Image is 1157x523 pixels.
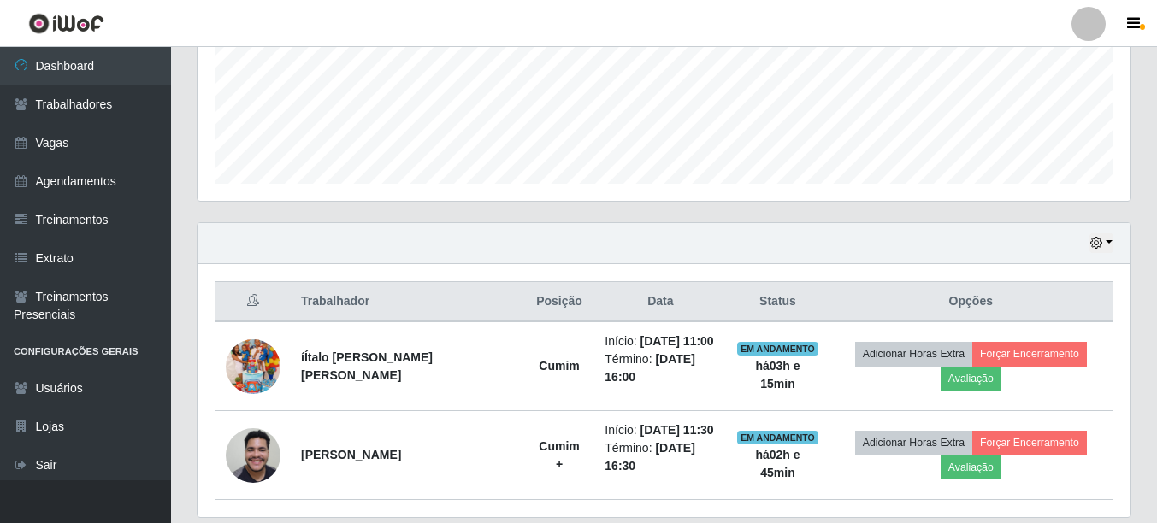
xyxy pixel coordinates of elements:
time: [DATE] 11:00 [640,334,714,348]
button: Avaliação [941,455,1001,479]
strong: [PERSON_NAME] [301,448,401,461]
th: Opções [829,282,1113,322]
button: Forçar Encerramento [972,342,1087,366]
strong: íÍtalo [PERSON_NAME] [PERSON_NAME] [301,350,433,382]
span: EM ANDAMENTO [737,342,818,356]
img: CoreUI Logo [28,13,104,34]
button: Adicionar Horas Extra [855,342,972,366]
img: 1747062171782.jpeg [226,318,280,415]
li: Término: [605,439,716,475]
strong: Cumim + [539,439,579,471]
img: 1750720776565.jpeg [226,419,280,491]
th: Data [594,282,726,322]
th: Posição [524,282,595,322]
th: Trabalhador [291,282,524,322]
span: EM ANDAMENTO [737,431,818,444]
button: Avaliação [941,367,1001,391]
strong: Cumim [539,359,579,373]
time: [DATE] 11:30 [640,423,714,437]
li: Início: [605,421,716,439]
button: Adicionar Horas Extra [855,431,972,455]
button: Forçar Encerramento [972,431,1087,455]
strong: há 03 h e 15 min [755,359,800,391]
li: Início: [605,332,716,350]
strong: há 02 h e 45 min [755,448,800,479]
li: Término: [605,350,716,386]
th: Status [726,282,829,322]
